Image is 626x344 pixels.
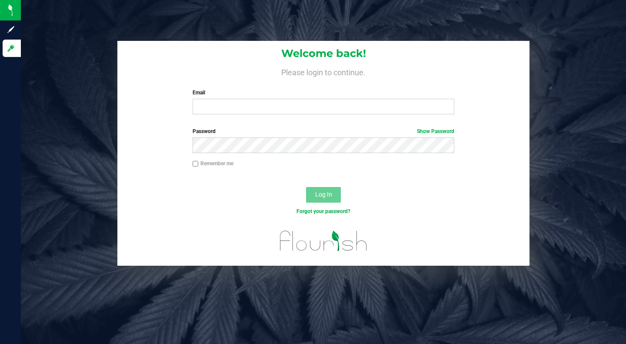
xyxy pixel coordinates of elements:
inline-svg: Sign up [7,25,15,34]
h4: Please login to continue. [117,66,529,77]
span: Log In [315,191,332,198]
a: Show Password [417,128,454,134]
label: Email [193,89,454,97]
a: Forgot your password? [296,208,350,214]
h1: Welcome back! [117,48,529,59]
span: Password [193,128,216,134]
label: Remember me [193,160,233,167]
button: Log In [306,187,341,203]
input: Remember me [193,161,199,167]
inline-svg: Log in [7,44,15,53]
img: flourish_logo.svg [272,224,375,257]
